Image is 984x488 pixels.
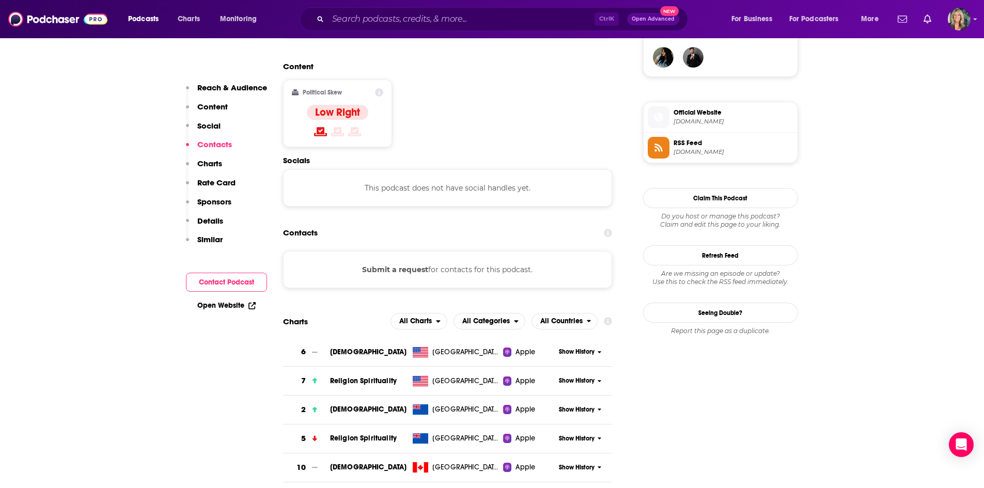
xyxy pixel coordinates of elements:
[309,7,698,31] div: Search podcasts, credits, & more...
[197,301,256,310] a: Open Website
[432,462,499,473] span: Canada
[330,434,397,443] a: Religion Spirituality
[555,376,605,385] button: Show History
[197,178,236,187] p: Rate Card
[919,10,935,28] a: Show notifications dropdown
[653,47,674,68] a: MerakiBeautyBar
[213,11,270,27] button: open menu
[648,106,793,128] a: Official Website[DOMAIN_NAME]
[454,313,525,329] button: open menu
[283,396,330,424] a: 2
[409,433,503,444] a: [GEOGRAPHIC_DATA]
[296,462,306,474] h3: 10
[186,216,223,235] button: Details
[197,83,267,92] p: Reach & Audience
[503,462,555,473] a: Apple
[197,121,221,131] p: Social
[8,9,107,29] img: Podchaser - Follow, Share and Rate Podcasts
[409,404,503,415] a: [GEOGRAPHIC_DATA]
[643,270,798,286] div: Are we missing an episode or update? Use this to check the RSS feed immediately.
[948,8,971,30] span: Logged in as lisa.beech
[643,188,798,208] button: Claim This Podcast
[330,348,407,356] a: [DEMOGRAPHIC_DATA]
[283,251,613,288] div: for contacts for this podcast.
[861,12,879,26] span: More
[197,159,222,168] p: Charts
[540,318,583,325] span: All Countries
[283,367,330,395] a: 7
[315,106,360,119] h4: Low Right
[555,348,605,356] button: Show History
[789,12,839,26] span: For Podcasters
[632,17,675,22] span: Open Advanced
[171,11,206,27] a: Charts
[559,376,595,385] span: Show History
[555,434,605,443] button: Show History
[197,197,231,207] p: Sponsors
[949,432,974,457] div: Open Intercom Messenger
[503,433,555,444] a: Apple
[283,453,330,482] a: 10
[186,273,267,292] button: Contact Podcast
[648,137,793,159] a: RSS Feed[DOMAIN_NAME]
[503,376,555,386] a: Apple
[197,139,232,149] p: Contacts
[121,11,172,27] button: open menu
[454,313,525,329] h2: Categories
[301,375,306,387] h3: 7
[283,61,604,71] h2: Content
[643,245,798,265] button: Refresh Feed
[330,405,407,414] a: [DEMOGRAPHIC_DATA]
[724,11,785,27] button: open menu
[559,434,595,443] span: Show History
[128,12,159,26] span: Podcasts
[283,317,308,326] h2: Charts
[432,404,499,415] span: New Zealand
[948,8,971,30] button: Show profile menu
[186,178,236,197] button: Rate Card
[532,313,598,329] button: open menu
[516,433,535,444] span: Apple
[301,346,306,358] h3: 6
[516,347,535,357] span: Apple
[643,212,798,221] span: Do you host or manage this podcast?
[283,155,613,165] h2: Socials
[301,404,306,416] h3: 2
[186,83,267,102] button: Reach & Audience
[503,347,555,357] a: Apple
[186,159,222,178] button: Charts
[303,89,342,96] h2: Political Skew
[683,47,704,68] img: JohirMia
[627,13,679,25] button: Open AdvancedNew
[674,108,793,117] span: Official Website
[674,138,793,148] span: RSS Feed
[186,102,228,121] button: Content
[595,12,619,26] span: Ctrl K
[197,216,223,226] p: Details
[643,303,798,323] a: Seeing Double?
[330,376,397,385] a: Religion Spirituality
[674,148,793,156] span: feeds.megaphone.fm
[854,11,892,27] button: open menu
[462,318,510,325] span: All Categories
[516,376,535,386] span: Apple
[516,404,535,415] span: Apple
[197,234,223,244] p: Similar
[283,424,330,453] a: 5
[660,6,679,16] span: New
[399,318,432,325] span: All Charts
[559,348,595,356] span: Show History
[432,376,499,386] span: United States
[894,10,911,28] a: Show notifications dropdown
[186,234,223,254] button: Similar
[186,139,232,159] button: Contacts
[197,102,228,112] p: Content
[283,223,318,243] h2: Contacts
[555,463,605,472] button: Show History
[783,11,854,27] button: open menu
[409,376,503,386] a: [GEOGRAPHIC_DATA]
